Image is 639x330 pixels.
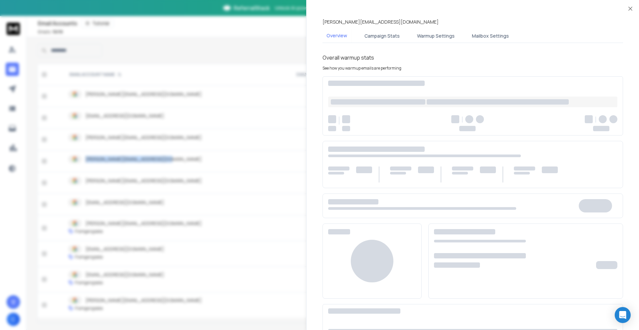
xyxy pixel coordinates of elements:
[468,29,513,43] button: Mailbox Settings
[322,66,401,71] p: See how you warmup emails are performing
[322,19,439,25] p: [PERSON_NAME][EMAIL_ADDRESS][DOMAIN_NAME]
[413,29,459,43] button: Warmup Settings
[615,307,631,323] div: Open Intercom Messenger
[322,28,351,44] button: Overview
[322,54,374,62] h1: Overall warmup stats
[360,29,404,43] button: Campaign Stats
